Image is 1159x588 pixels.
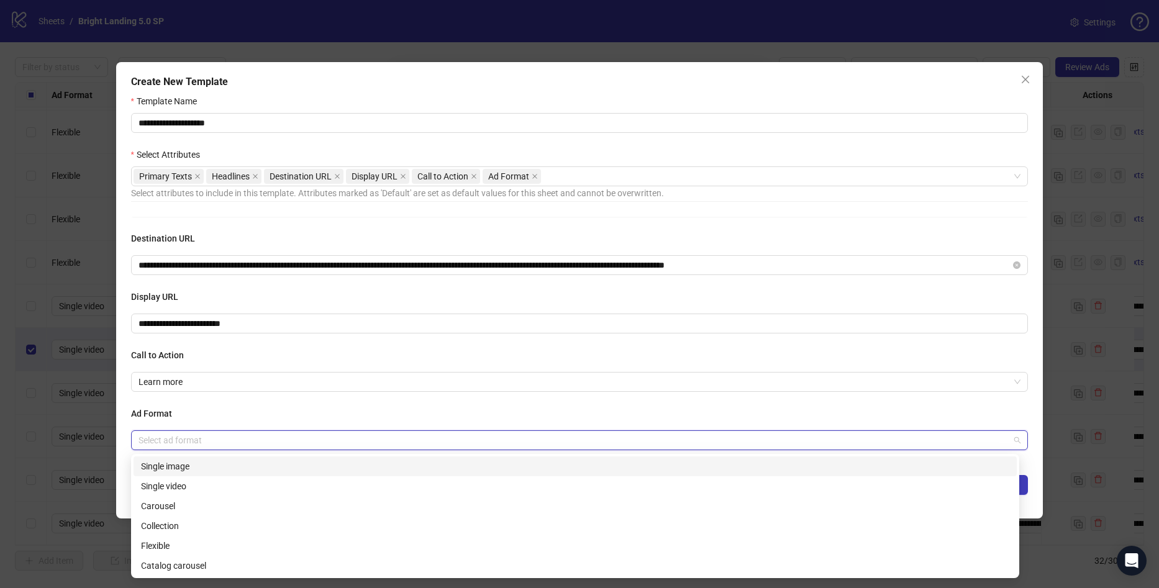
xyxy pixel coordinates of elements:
[488,170,529,183] span: Ad Format
[400,173,406,179] span: close
[1117,546,1147,576] div: Open Intercom Messenger
[141,479,1009,493] div: Single video
[1013,261,1020,269] button: close-circle
[270,170,332,183] span: Destination URL
[131,186,1029,200] div: Select attributes to include in this template. Attributes marked as 'Default' are set as default ...
[532,173,538,179] span: close
[194,173,201,179] span: close
[1016,70,1035,89] button: Close
[134,169,204,184] span: Primary Texts
[134,556,1017,576] div: Catalog carousel
[131,148,208,161] label: Select Attributes
[417,170,468,183] span: Call to Action
[141,539,1009,553] div: Flexible
[134,476,1017,496] div: Single video
[141,519,1009,533] div: Collection
[131,407,1029,420] h4: Ad Format
[264,169,343,184] span: Destination URL
[134,456,1017,476] div: Single image
[334,173,340,179] span: close
[412,169,480,184] span: Call to Action
[134,536,1017,556] div: Flexible
[352,170,398,183] span: Display URL
[206,169,261,184] span: Headlines
[141,559,1009,572] div: Catalog carousel
[131,290,1029,304] h4: Display URL
[134,496,1017,516] div: Carousel
[252,173,258,179] span: close
[1020,75,1030,84] span: close
[346,169,409,184] span: Display URL
[212,170,250,183] span: Headlines
[131,348,1029,362] h4: Call to Action
[139,170,192,183] span: Primary Texts
[483,169,541,184] span: Ad Format
[131,94,205,108] label: Template Name
[471,173,477,179] span: close
[141,459,1009,473] div: Single image
[139,373,1021,391] span: Learn more
[131,75,1029,89] div: Create New Template
[134,516,1017,536] div: Collection
[141,499,1009,513] div: Carousel
[131,232,1029,245] h4: Destination URL
[131,113,1029,133] input: Template Name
